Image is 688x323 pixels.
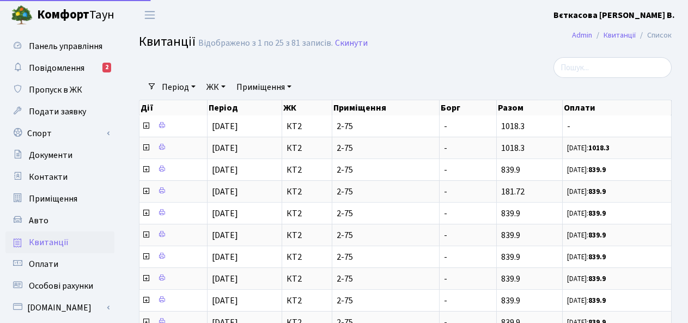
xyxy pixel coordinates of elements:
span: [DATE] [212,142,238,154]
a: [DOMAIN_NAME] [5,297,114,319]
a: Період [157,78,200,96]
a: Пропуск в ЖК [5,79,114,101]
span: 2-75 [337,209,435,218]
th: Дії [139,100,208,115]
a: Подати заявку [5,101,114,123]
b: 839.9 [588,230,606,240]
span: 2-75 [337,166,435,174]
span: Повідомлення [29,62,84,74]
a: Квитанції [5,231,114,253]
b: Вєткасова [PERSON_NAME] В. [553,9,675,21]
span: - [567,122,667,131]
th: Разом [497,100,563,115]
span: КТ2 [287,166,327,174]
a: ЖК [202,78,230,96]
span: 1018.3 [501,120,525,132]
span: 839.9 [501,208,520,220]
span: [DATE] [212,164,238,176]
span: Приміщення [29,193,77,205]
a: Квитанції [604,29,636,41]
a: Вєткасова [PERSON_NAME] В. [553,9,675,22]
span: Авто [29,215,48,227]
a: Admin [572,29,592,41]
span: КТ2 [287,209,327,218]
span: [DATE] [212,273,238,285]
small: [DATE]: [567,143,610,153]
span: 2-75 [337,296,435,305]
input: Пошук... [553,57,672,78]
a: Повідомлення2 [5,57,114,79]
span: КТ2 [287,144,327,153]
small: [DATE]: [567,296,606,306]
a: Особові рахунки [5,275,114,297]
th: Борг [440,100,497,115]
span: [DATE] [212,208,238,220]
span: [DATE] [212,251,238,263]
div: Відображено з 1 по 25 з 81 записів. [198,38,333,48]
span: КТ2 [287,122,327,131]
span: Пропуск в ЖК [29,84,82,96]
span: 839.9 [501,164,520,176]
span: [DATE] [212,120,238,132]
small: [DATE]: [567,165,606,175]
span: - [444,120,447,132]
span: [DATE] [212,295,238,307]
a: Приміщення [232,78,296,96]
th: ЖК [282,100,332,115]
span: [DATE] [212,186,238,198]
span: Таун [37,6,114,25]
a: Скинути [335,38,368,48]
b: 839.9 [588,296,606,306]
span: Контакти [29,171,68,183]
span: 839.9 [501,229,520,241]
b: Комфорт [37,6,89,23]
small: [DATE]: [567,252,606,262]
th: Оплати [563,100,672,115]
b: 839.9 [588,252,606,262]
span: 2-75 [337,253,435,261]
li: Список [636,29,672,41]
span: - [444,142,447,154]
a: Панель управління [5,35,114,57]
span: - [444,273,447,285]
span: - [444,186,447,198]
span: 2-75 [337,275,435,283]
span: 839.9 [501,251,520,263]
span: Оплати [29,258,58,270]
span: КТ2 [287,275,327,283]
span: Подати заявку [29,106,86,118]
span: КТ2 [287,231,327,240]
a: Авто [5,210,114,231]
div: 2 [102,63,111,72]
span: КТ2 [287,187,327,196]
span: - [444,251,447,263]
span: 2-75 [337,231,435,240]
button: Переключити навігацію [136,6,163,24]
img: logo.png [11,4,33,26]
span: [DATE] [212,229,238,241]
span: КТ2 [287,296,327,305]
small: [DATE]: [567,230,606,240]
span: 2-75 [337,122,435,131]
span: 839.9 [501,273,520,285]
span: - [444,208,447,220]
span: КТ2 [287,253,327,261]
span: 181.72 [501,186,525,198]
nav: breadcrumb [556,24,688,47]
a: Документи [5,144,114,166]
span: Документи [29,149,72,161]
span: Панель управління [29,40,102,52]
span: Квитанції [139,32,196,51]
a: Контакти [5,166,114,188]
small: [DATE]: [567,187,606,197]
b: 839.9 [588,187,606,197]
span: Особові рахунки [29,280,93,292]
span: 2-75 [337,187,435,196]
span: 839.9 [501,295,520,307]
a: Оплати [5,253,114,275]
b: 839.9 [588,209,606,218]
b: 839.9 [588,165,606,175]
span: 2-75 [337,144,435,153]
b: 1018.3 [588,143,610,153]
span: - [444,164,447,176]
